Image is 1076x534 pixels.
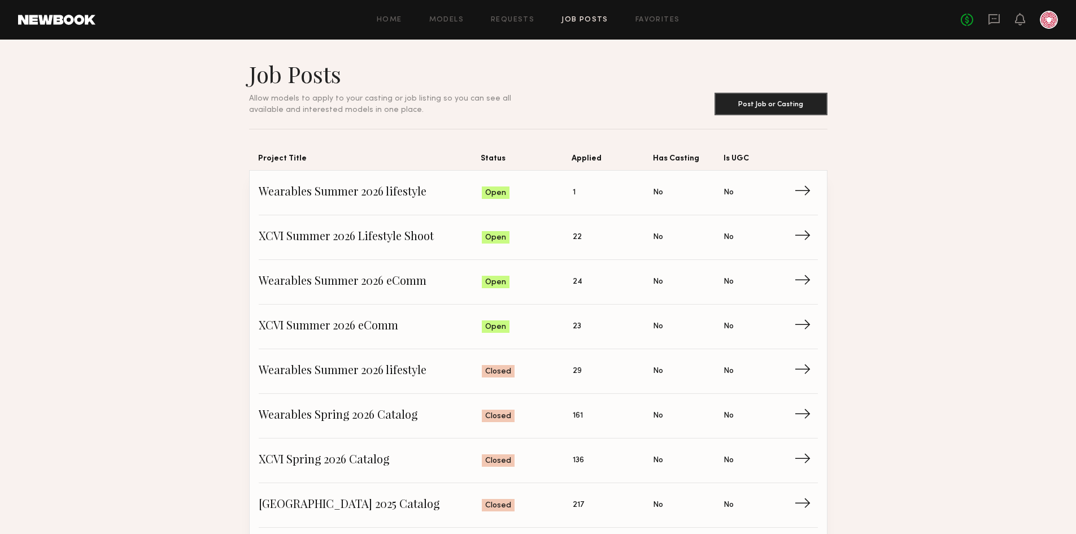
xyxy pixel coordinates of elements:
span: 1 [573,186,576,199]
h1: Job Posts [249,60,538,88]
span: 24 [573,276,582,288]
span: Status [481,152,572,170]
span: Has Casting [653,152,724,170]
span: Open [485,322,506,333]
span: No [724,186,734,199]
a: Models [429,16,464,24]
span: → [794,184,817,201]
a: Wearables Summer 2026 eCommOpen24NoNo→ [259,260,818,305]
span: Open [485,232,506,244]
span: 136 [573,454,584,467]
span: 22 [573,231,582,244]
span: No [653,231,663,244]
span: → [794,497,817,514]
span: XCVI Spring 2026 Catalog [259,452,482,469]
span: 23 [573,320,581,333]
button: Post Job or Casting [715,93,827,115]
span: Is UGC [724,152,795,170]
span: No [653,499,663,511]
span: No [653,186,663,199]
span: Wearables Summer 2026 lifestyle [259,184,482,201]
span: 161 [573,410,583,422]
span: XCVI Summer 2026 Lifestyle Shoot [259,229,482,246]
a: XCVI Summer 2026 Lifestyle ShootOpen22NoNo→ [259,215,818,260]
a: [GEOGRAPHIC_DATA] 2025 CatalogClosed217NoNo→ [259,483,818,528]
span: No [724,499,734,511]
span: No [653,320,663,333]
a: Wearables Summer 2026 lifestyleOpen1NoNo→ [259,171,818,215]
span: Closed [485,366,511,377]
span: Allow models to apply to your casting or job listing so you can see all available and interested ... [249,95,511,114]
span: No [653,276,663,288]
a: XCVI Spring 2026 CatalogClosed136NoNo→ [259,439,818,483]
a: Wearables Spring 2026 CatalogClosed161NoNo→ [259,394,818,439]
span: → [794,273,817,290]
span: No [724,365,734,377]
span: No [724,320,734,333]
span: Open [485,188,506,199]
span: [GEOGRAPHIC_DATA] 2025 Catalog [259,497,482,514]
span: No [724,410,734,422]
span: → [794,229,817,246]
span: Open [485,277,506,288]
span: 217 [573,499,584,511]
span: Wearables Spring 2026 Catalog [259,407,482,424]
span: Project Title [258,152,481,170]
a: Home [377,16,402,24]
span: → [794,363,817,380]
span: → [794,452,817,469]
span: → [794,318,817,335]
span: Wearables Summer 2026 lifestyle [259,363,482,380]
span: No [724,276,734,288]
span: → [794,407,817,424]
span: No [724,454,734,467]
span: No [653,454,663,467]
span: Closed [485,455,511,467]
span: XCVI Summer 2026 eComm [259,318,482,335]
span: Applied [572,152,652,170]
span: Closed [485,500,511,511]
a: Wearables Summer 2026 lifestyleClosed29NoNo→ [259,349,818,394]
span: No [653,365,663,377]
a: XCVI Summer 2026 eCommOpen23NoNo→ [259,305,818,349]
a: Requests [491,16,534,24]
a: Job Posts [561,16,608,24]
a: Favorites [635,16,680,24]
span: Wearables Summer 2026 eComm [259,273,482,290]
span: No [724,231,734,244]
span: Closed [485,411,511,422]
span: No [653,410,663,422]
span: 29 [573,365,582,377]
